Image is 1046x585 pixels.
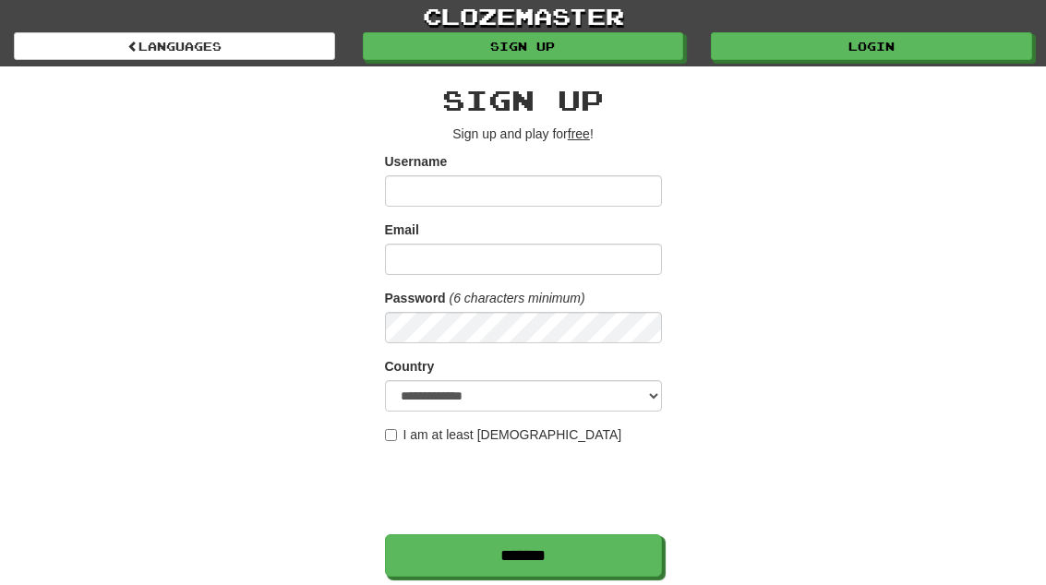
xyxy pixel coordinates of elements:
[363,32,684,60] a: Sign up
[385,453,666,525] iframe: reCAPTCHA
[385,85,662,115] h2: Sign up
[385,289,446,307] label: Password
[450,291,585,305] em: (6 characters minimum)
[385,429,397,441] input: I am at least [DEMOGRAPHIC_DATA]
[385,125,662,143] p: Sign up and play for !
[385,357,435,376] label: Country
[385,221,419,239] label: Email
[14,32,335,60] a: Languages
[568,126,590,141] u: free
[385,425,622,444] label: I am at least [DEMOGRAPHIC_DATA]
[711,32,1032,60] a: Login
[385,152,448,171] label: Username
